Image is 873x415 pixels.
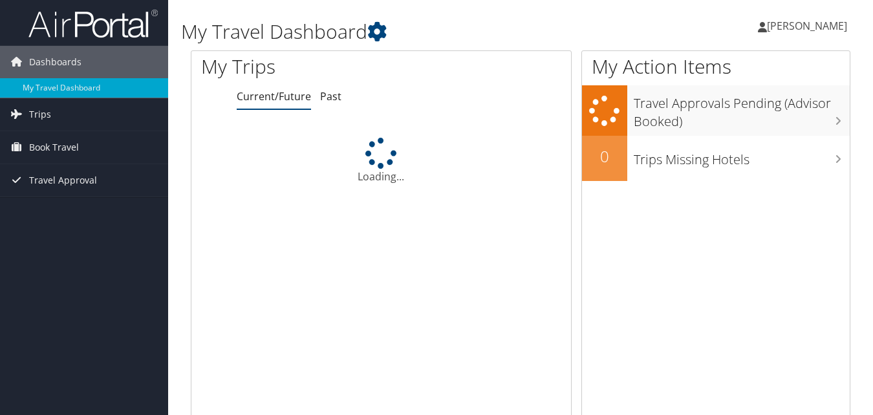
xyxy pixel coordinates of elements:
[634,144,850,169] h3: Trips Missing Hotels
[28,8,158,39] img: airportal-logo.png
[582,53,850,80] h1: My Action Items
[191,138,571,184] div: Loading...
[29,46,81,78] span: Dashboards
[582,136,850,181] a: 0Trips Missing Hotels
[767,19,847,33] span: [PERSON_NAME]
[29,131,79,164] span: Book Travel
[320,89,341,103] a: Past
[758,6,860,45] a: [PERSON_NAME]
[582,145,627,167] h2: 0
[29,164,97,197] span: Travel Approval
[634,88,850,131] h3: Travel Approvals Pending (Advisor Booked)
[237,89,311,103] a: Current/Future
[29,98,51,131] span: Trips
[181,18,634,45] h1: My Travel Dashboard
[201,53,403,80] h1: My Trips
[582,85,850,135] a: Travel Approvals Pending (Advisor Booked)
